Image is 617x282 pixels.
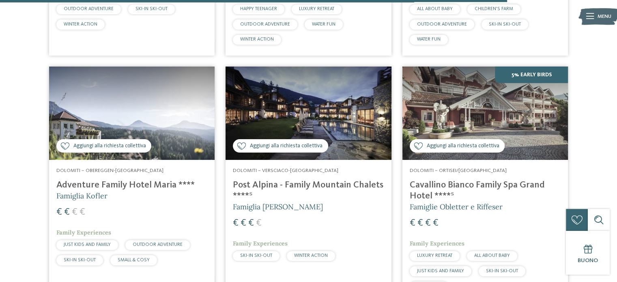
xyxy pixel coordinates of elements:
[250,142,322,150] span: Aggiungi alla richiesta collettiva
[56,229,111,236] span: Family Experiences
[64,258,96,263] span: SKI-IN SKI-OUT
[410,180,561,202] h4: Cavallino Bianco Family Spa Grand Hotel ****ˢ
[410,240,464,247] span: Family Experiences
[578,258,598,263] span: Buono
[64,6,114,11] span: OUTDOOR ADVENTURE
[56,191,107,200] span: Famiglia Kofler
[489,22,521,27] span: SKI-IN SKI-OUT
[240,22,290,27] span: OUTDOOR ADVENTURE
[133,242,183,247] span: OUTDOOR ADVENTURE
[118,258,150,263] span: SMALL & COSY
[410,202,503,211] span: Famiglie Obletter e Riffeser
[73,142,146,150] span: Aggiungi alla richiesta collettiva
[417,253,452,258] span: LUXURY RETREAT
[417,269,464,273] span: JUST KIDS AND FAMILY
[64,22,97,27] span: WINTER ACTION
[56,207,62,217] span: €
[233,168,338,173] span: Dolomiti – Versciaco-[GEOGRAPHIC_DATA]
[240,253,272,258] span: SKI-IN SKI-OUT
[226,67,391,160] img: Post Alpina - Family Mountain Chalets ****ˢ
[294,253,328,258] span: WINTER ACTION
[64,207,70,217] span: €
[299,6,334,11] span: LUXURY RETREAT
[410,218,415,228] span: €
[241,218,246,228] span: €
[56,180,207,191] h4: Adventure Family Hotel Maria ****
[475,6,513,11] span: CHILDREN’S FARM
[233,202,323,211] span: Famiglia [PERSON_NAME]
[233,218,239,228] span: €
[64,242,111,247] span: JUST KIDS AND FAMILY
[417,37,441,42] span: WATER FUN
[80,207,85,217] span: €
[417,218,423,228] span: €
[240,37,274,42] span: WINTER ACTION
[486,269,518,273] span: SKI-IN SKI-OUT
[72,207,77,217] span: €
[233,240,288,247] span: Family Experiences
[248,218,254,228] span: €
[402,67,568,160] img: Family Spa Grand Hotel Cavallino Bianco ****ˢ
[433,218,439,228] span: €
[56,168,163,173] span: Dolomiti – Obereggen-[GEOGRAPHIC_DATA]
[474,253,510,258] span: ALL ABOUT BABY
[410,168,507,173] span: Dolomiti – Ortisei/[GEOGRAPHIC_DATA]
[417,6,453,11] span: ALL ABOUT BABY
[233,180,384,202] h4: Post Alpina - Family Mountain Chalets ****ˢ
[49,67,215,160] img: Adventure Family Hotel Maria ****
[240,6,277,11] span: HAPPY TEENAGER
[566,231,610,275] a: Buono
[256,218,262,228] span: €
[417,22,467,27] span: OUTDOOR ADVENTURE
[426,142,499,150] span: Aggiungi alla richiesta collettiva
[135,6,168,11] span: SKI-IN SKI-OUT
[425,218,431,228] span: €
[312,22,335,27] span: WATER FUN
